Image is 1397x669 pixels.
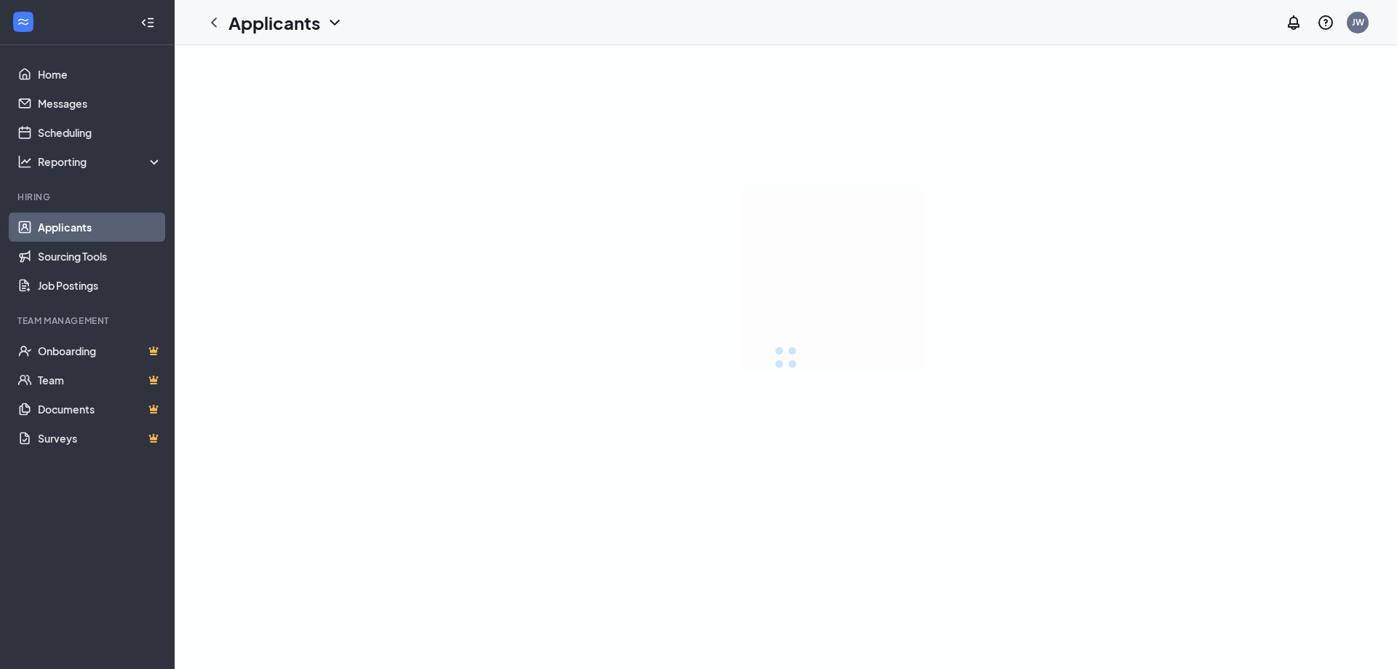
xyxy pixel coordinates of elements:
a: Job Postings [38,271,162,300]
svg: ChevronDown [326,14,343,31]
svg: ChevronLeft [205,14,223,31]
a: Scheduling [38,118,162,147]
a: Sourcing Tools [38,242,162,271]
div: Team Management [17,314,159,327]
div: Reporting [38,154,163,169]
a: OnboardingCrown [38,336,162,365]
h1: Applicants [228,10,320,35]
svg: QuestionInfo [1317,14,1334,31]
svg: Notifications [1285,14,1302,31]
a: Applicants [38,213,162,242]
a: DocumentsCrown [38,395,162,424]
a: TeamCrown [38,365,162,395]
a: Messages [38,89,162,118]
svg: Analysis [17,154,32,169]
svg: WorkstreamLogo [16,15,31,29]
a: SurveysCrown [38,424,162,453]
div: JW [1352,16,1364,28]
a: Home [38,60,162,89]
svg: Collapse [140,15,155,30]
div: Hiring [17,191,159,203]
